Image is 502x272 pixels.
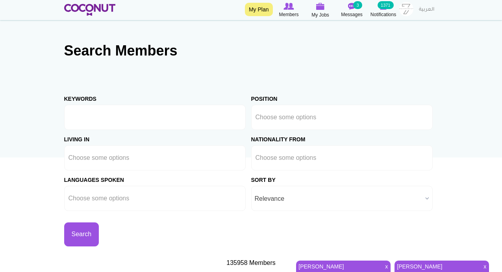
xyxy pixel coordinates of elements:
[336,2,368,19] a: Messages Messages 3
[341,11,363,19] span: Messages
[370,11,396,19] span: Notifications
[368,2,399,19] a: Notifications Notifications 1371
[64,222,99,246] button: Search
[305,2,336,19] a: My Jobs My Jobs
[481,261,489,272] span: x
[251,89,278,103] label: Position
[273,2,305,19] a: Browse Members Members
[348,3,356,10] img: Messages
[316,3,325,10] img: My Jobs
[251,170,276,184] label: Sort by
[64,41,438,60] h2: Search Members
[64,4,116,16] img: Home
[245,3,273,16] a: My Plan
[255,186,422,211] span: Relevance
[353,1,362,9] small: 3
[395,261,479,272] a: [PERSON_NAME]
[251,130,306,143] label: Nationality From
[64,130,90,143] label: Living in
[283,3,294,10] img: Browse Members
[311,11,329,19] span: My Jobs
[296,261,380,272] a: [PERSON_NAME]
[415,2,438,18] a: العربية
[64,259,438,268] div: 135958 Members
[64,89,96,103] label: Keywords
[279,11,298,19] span: Members
[378,1,393,9] small: 1371
[64,170,124,184] label: Languages Spoken
[382,261,391,272] span: x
